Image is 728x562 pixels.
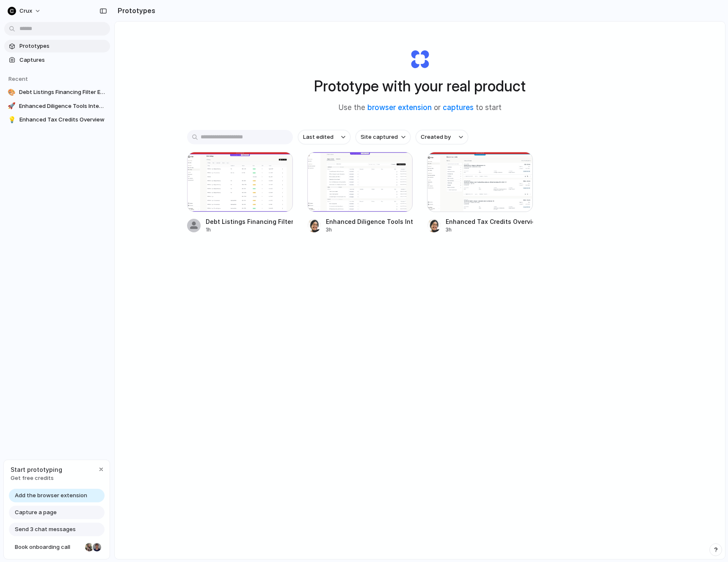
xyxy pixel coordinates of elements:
[11,465,62,474] span: Start prototyping
[84,542,94,552] div: Nicole Kubica
[92,542,102,552] div: Christian Iacullo
[8,75,28,82] span: Recent
[443,103,474,112] a: captures
[4,4,45,18] button: Crux
[8,116,16,124] div: 💡
[11,474,62,482] span: Get free credits
[19,42,107,50] span: Prototypes
[19,7,32,15] span: Crux
[421,133,451,141] span: Created by
[8,102,16,110] div: 🚀
[446,217,533,226] div: Enhanced Tax Credits Overview
[326,226,413,234] div: 3h
[427,152,533,234] a: Enhanced Tax Credits OverviewEnhanced Tax Credits Overview3h
[4,54,110,66] a: Captures
[15,543,82,551] span: Book onboarding call
[4,40,110,52] a: Prototypes
[356,130,411,144] button: Site captured
[298,130,350,144] button: Last edited
[367,103,432,112] a: browser extension
[19,56,107,64] span: Captures
[416,130,468,144] button: Created by
[19,102,107,110] span: Enhanced Diligence Tools Integration
[326,217,413,226] div: Enhanced Diligence Tools Integration
[4,86,110,99] a: 🎨Debt Listings Financing Filter Enhancements
[19,88,107,96] span: Debt Listings Financing Filter Enhancements
[19,116,107,124] span: Enhanced Tax Credits Overview
[446,226,533,234] div: 3h
[4,100,110,113] a: 🚀Enhanced Diligence Tools Integration
[206,226,293,234] div: 1h
[15,491,87,500] span: Add the browser extension
[361,133,398,141] span: Site captured
[307,152,413,234] a: Enhanced Diligence Tools IntegrationEnhanced Diligence Tools Integration3h
[339,102,502,113] span: Use the or to start
[206,217,293,226] div: Debt Listings Financing Filter Enhancements
[15,508,57,517] span: Capture a page
[314,75,526,97] h1: Prototype with your real product
[114,6,155,16] h2: Prototypes
[8,88,16,96] div: 🎨
[15,525,76,534] span: Send 3 chat messages
[187,152,293,234] a: Debt Listings Financing Filter EnhancementsDebt Listings Financing Filter Enhancements1h
[4,113,110,126] a: 💡Enhanced Tax Credits Overview
[303,133,334,141] span: Last edited
[9,540,105,554] a: Book onboarding call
